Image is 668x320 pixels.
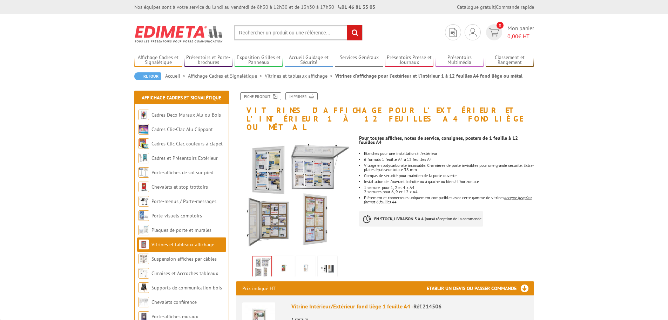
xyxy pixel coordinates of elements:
[319,257,336,279] img: 214510_214511_3.jpg
[139,153,149,163] img: Cadres et Présentoirs Extérieur
[151,285,222,291] a: Supports de communication bois
[364,179,534,184] li: Installation de l'ouvrant à droite ou à gauche ou bien à l'horizontale
[139,239,149,250] img: Vitrines et tableaux affichage
[151,141,223,147] a: Cadres Clic-Clac couleurs à clapet
[235,54,283,66] a: Exposition Grilles et Panneaux
[139,225,149,235] img: Plaques de porte et murales
[151,112,221,118] a: Cadres Deco Muraux Alu ou Bois
[151,155,218,161] a: Cadres et Présentoirs Extérieur
[338,4,375,10] strong: 01 46 81 33 03
[364,163,534,172] li: Vitrage en polycarbonate incassable. Charnières de porte invisibles pour une grande sécurité. Ext...
[151,299,197,305] a: Chevalets conférence
[236,135,354,254] img: vitrines_d_affichage_214506_1.jpg
[265,73,335,79] a: Vitrines et tableaux affichage
[364,174,534,178] li: Compas de sécurité pour maintien de la porte ouverte
[413,303,441,310] span: Réf.214506
[385,54,433,66] a: Présentoirs Presse et Journaux
[285,92,318,100] a: Imprimer
[291,302,528,311] div: Vitrine Intérieur/Extérieur fond liège 1 feuille A4 -
[457,4,495,10] a: Catalogue gratuit
[507,33,518,40] span: 0,00
[134,4,375,11] div: Nos équipes sont à votre service du lundi au vendredi de 8h30 à 12h30 et de 13h30 à 17h30
[139,297,149,307] img: Chevalets conférence
[450,28,457,37] img: devis rapide
[507,32,534,40] span: € HT
[486,54,534,66] a: Classement et Rangement
[253,256,271,278] img: vitrines_d_affichage_214506_1.jpg
[507,24,534,40] span: Mon panier
[489,28,499,37] img: devis rapide
[151,227,211,233] a: Plaques de porte et murales
[139,110,149,120] img: Cadres Deco Muraux Alu ou Bois
[234,25,363,40] input: Rechercher un produit ou une référence...
[134,21,224,47] img: Edimeta
[139,282,149,293] img: Supports de communication bois
[151,241,214,248] a: Vitrines et tableaux affichage
[335,54,383,66] a: Services Généraux
[496,4,534,10] a: Commande rapide
[151,184,208,190] a: Chevalets et stop trottoirs
[484,24,534,40] a: devis rapide 0 Mon panier 0,00€ HT
[276,257,292,279] img: 214510_214511_1.jpg
[457,4,534,11] div: |
[139,124,149,135] img: Cadres Clic-Clac Alu Clippant
[240,92,281,100] a: Fiche produit
[151,126,213,132] a: Cadres Clic-Clac Alu Clippant
[364,157,534,162] li: 6 formats 1 feuille A4 à 12 feuilles A4
[374,216,433,221] strong: EN STOCK, LIVRAISON 3 à 4 jours
[139,254,149,264] img: Suspension affiches par câbles
[297,257,314,279] img: 214510_214511_2.jpg
[151,270,218,276] a: Cimaises et Accroches tableaux
[139,196,149,207] img: Porte-menus / Porte-messages
[364,196,534,204] li: Piètement et connecteurs uniquement compatibles avec cette gamme de vitrines
[427,281,534,295] h3: Etablir un devis ou passer commande
[184,54,233,66] a: Présentoirs et Porte-brochures
[139,268,149,279] img: Cimaises et Accroches tableaux
[139,210,149,221] img: Porte-visuels comptoirs
[142,94,221,101] a: Affichage Cadres et Signalétique
[151,198,216,204] a: Porte-menus / Porte-messages
[231,92,539,132] h1: Vitrines d'affichage pour l'extérieur et l'intérieur 1 à 12 feuilles A4 fond liège ou métal
[347,25,362,40] input: rechercher
[151,256,217,262] a: Suspension affiches par câbles
[188,73,265,79] a: Affichage Cadres et Signalétique
[139,167,149,178] img: Porte-affiches de sol sur pied
[364,151,534,156] p: Etanches pour une installation à l'extérieur
[285,54,333,66] a: Accueil Guidage et Sécurité
[359,211,483,227] p: à réception de la commande
[151,313,198,320] a: Porte-affiches muraux
[134,54,183,66] a: Affichage Cadres et Signalétique
[134,72,161,80] a: Retour
[497,22,504,29] span: 0
[469,28,477,37] img: devis rapide
[139,138,149,149] img: Cadres Clic-Clac couleurs à clapet
[335,72,522,79] li: Vitrines d'affichage pour l'extérieur et l'intérieur 1 à 12 feuilles A4 fond liège ou métal
[359,135,518,145] strong: Pour toutes affiches, notes de service, consignes, posters de 1 feuille à 12 feuilles A4
[151,169,213,176] a: Porte-affiches de sol sur pied
[364,185,534,194] li: 1 serrure pour 1, 2 et 4 x A4 2 serrures pour 6, 9 et 12 x A4
[165,73,188,79] a: Accueil
[364,195,532,204] em: accepte jusqu'au format 6 feuilles A4
[436,54,484,66] a: Présentoirs Multimédia
[151,213,202,219] a: Porte-visuels comptoirs
[242,281,276,295] p: Prix indiqué HT
[139,182,149,192] img: Chevalets et stop trottoirs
